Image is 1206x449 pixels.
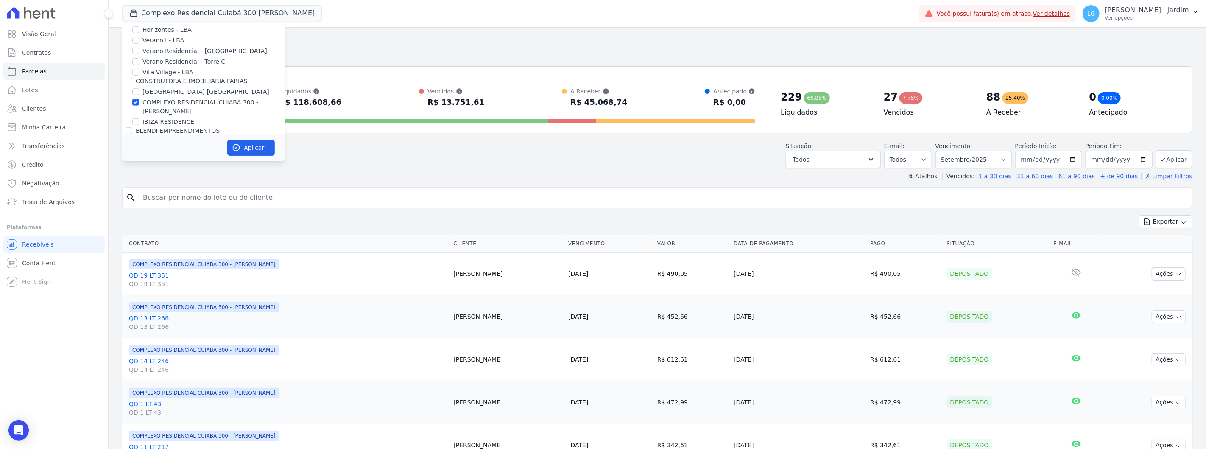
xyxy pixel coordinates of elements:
[1016,173,1053,180] a: 31 a 60 dias
[884,107,973,118] h4: Vencidos
[1152,396,1186,409] button: Ações
[129,388,279,398] span: COMPLEXO RESIDENCIAL CUIABÁ 300 - [PERSON_NAME]
[129,314,447,331] a: QD 13 LT 266QD 13 LT 266
[3,63,105,80] a: Parcelas
[227,140,275,156] button: Aplicar
[867,253,943,295] td: R$ 490,05
[427,87,484,95] div: Vencidos
[8,420,29,441] div: Open Intercom Messenger
[22,123,66,132] span: Minha Carteira
[3,175,105,192] a: Negativação
[1033,10,1070,17] a: Ver detalhes
[570,87,627,95] div: A Receber
[568,356,588,363] a: [DATE]
[947,354,992,365] div: Depositado
[654,253,730,295] td: R$ 490,05
[3,138,105,154] a: Transferências
[793,154,810,165] span: Todos
[786,143,813,149] label: Situação:
[450,295,565,338] td: [PERSON_NAME]
[867,381,943,424] td: R$ 472,99
[1152,310,1186,323] button: Ações
[730,253,867,295] td: [DATE]
[129,271,447,288] a: QD 19 LT 351QD 19 LT 351
[979,173,1011,180] a: 1 a 30 dias
[22,67,47,76] span: Parcelas
[142,87,269,96] label: [GEOGRAPHIC_DATA] [GEOGRAPHIC_DATA]
[129,431,279,441] span: COMPLEXO RESIDENCIAL CUIABÁ 300 - [PERSON_NAME]
[22,86,38,94] span: Lotes
[22,48,51,57] span: Contratos
[804,92,830,104] div: 66,85%
[122,235,450,253] th: Contrato
[122,34,1192,49] h2: Parcelas
[1015,143,1057,149] label: Período Inicío:
[3,81,105,98] a: Lotes
[1156,150,1192,168] button: Aplicar
[1086,142,1153,151] label: Período Fim:
[867,235,943,253] th: Pago
[3,255,105,272] a: Conta Hent
[1105,14,1189,21] p: Ver opções
[3,119,105,136] a: Minha Carteira
[22,240,54,249] span: Recebíveis
[986,107,1075,118] h4: A Receber
[450,338,565,381] td: [PERSON_NAME]
[427,95,484,109] div: R$ 13.751,61
[1100,173,1138,180] a: + de 90 dias
[1105,6,1189,14] p: [PERSON_NAME] i Jardim
[129,323,447,331] span: QD 13 LT 266
[884,90,898,104] div: 27
[713,87,755,95] div: Antecipado
[867,295,943,338] td: R$ 452,66
[1087,11,1095,17] span: LG
[22,179,59,188] span: Negativação
[935,143,972,149] label: Vencimento:
[867,338,943,381] td: R$ 612,61
[781,107,870,118] h4: Liquidados
[22,160,44,169] span: Crédito
[129,280,447,288] span: QD 19 LT 351
[947,396,992,408] div: Depositado
[713,95,755,109] div: R$ 0,00
[568,442,588,449] a: [DATE]
[947,311,992,323] div: Depositado
[126,193,136,203] i: search
[22,104,46,113] span: Clientes
[22,259,56,267] span: Conta Hent
[142,36,184,45] label: Verano I - LBA
[138,189,1189,206] input: Buscar por nome do lote ou do cliente
[136,127,220,134] label: BLENDI EMPREENDIMENTOS
[654,381,730,424] td: R$ 472,99
[279,87,342,95] div: Liquidados
[450,253,565,295] td: [PERSON_NAME]
[136,78,248,84] label: CONSTRUTORA E IMOBILIARIA FARIAS
[129,357,447,374] a: QD 14 LT 246QD 14 LT 246
[122,5,322,21] button: Complexo Residencial Cuiabá 300 [PERSON_NAME]
[279,95,342,109] div: R$ 118.608,66
[568,313,588,320] a: [DATE]
[786,151,881,168] button: Todos
[22,30,56,38] span: Visão Geral
[22,198,75,206] span: Troca de Arquivos
[937,9,1070,18] span: Você possui fatura(s) em atraso.
[781,90,802,104] div: 229
[899,92,922,104] div: 7,75%
[129,259,279,269] span: COMPLEXO RESIDENCIAL CUIABÁ 300 - [PERSON_NAME]
[1142,173,1192,180] a: ✗ Limpar Filtros
[7,222,101,233] div: Plataformas
[3,44,105,61] a: Contratos
[730,235,867,253] th: Data de Pagamento
[1152,353,1186,366] button: Ações
[1089,90,1097,104] div: 0
[450,235,565,253] th: Cliente
[884,143,905,149] label: E-mail:
[654,338,730,381] td: R$ 612,61
[1076,2,1206,25] button: LG [PERSON_NAME] i Jardim Ver opções
[947,268,992,280] div: Depositado
[986,90,1000,104] div: 88
[570,95,627,109] div: R$ 45.068,74
[3,156,105,173] a: Crédito
[3,25,105,42] a: Visão Geral
[142,68,193,77] label: Vita Village - LBA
